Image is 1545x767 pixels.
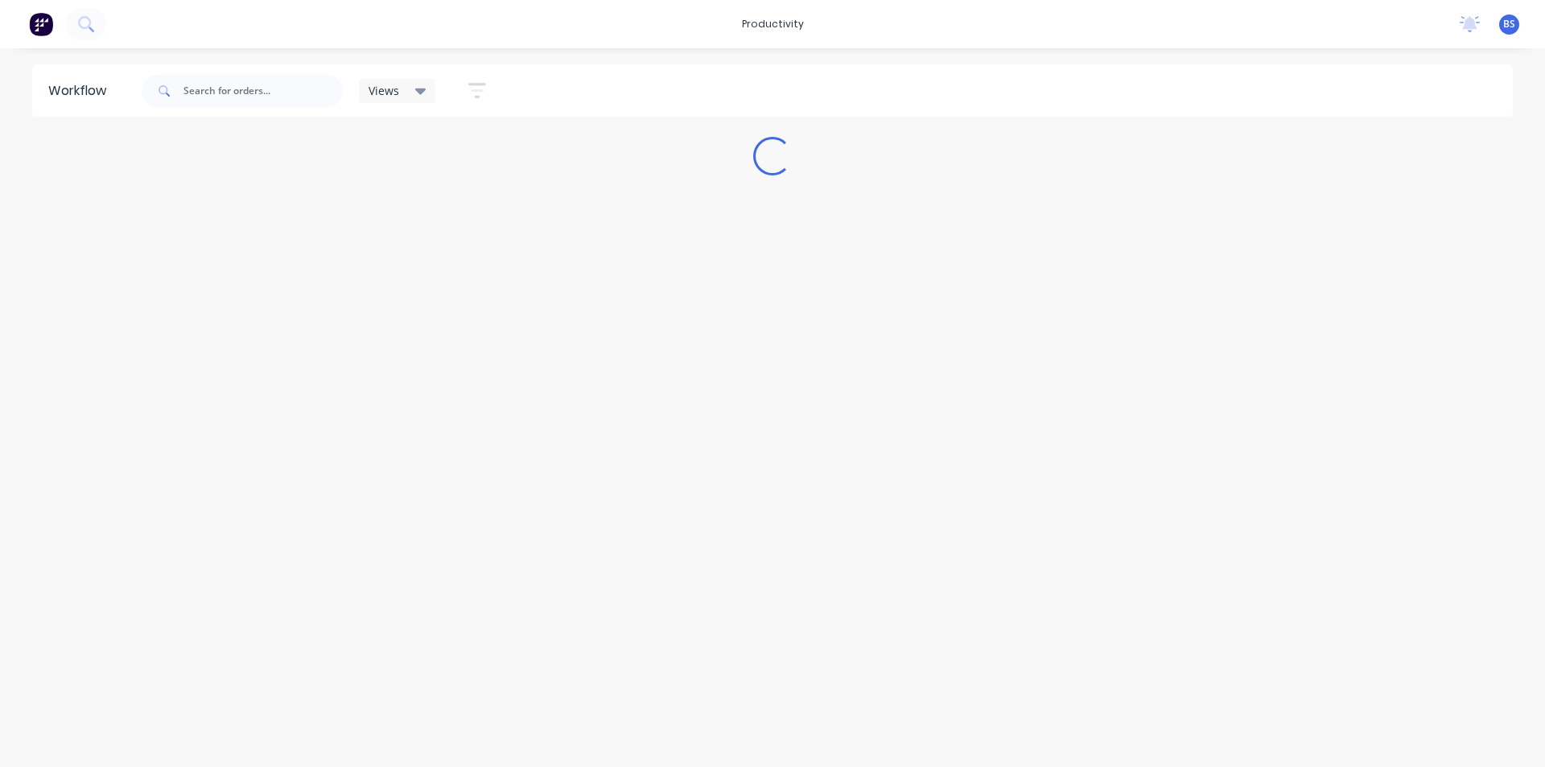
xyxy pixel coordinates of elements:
span: BS [1503,17,1515,31]
div: Workflow [48,81,114,101]
input: Search for orders... [183,75,343,107]
span: Views [369,82,399,99]
div: productivity [734,12,812,36]
img: Factory [29,12,53,36]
